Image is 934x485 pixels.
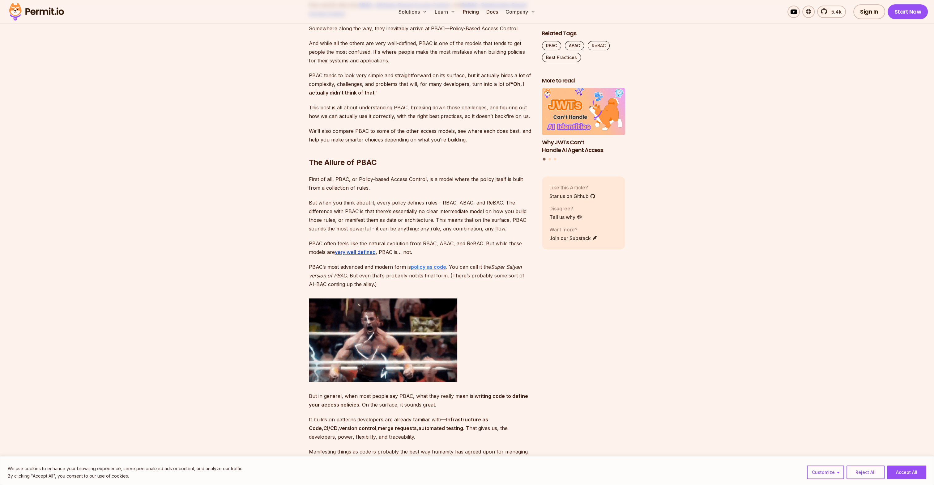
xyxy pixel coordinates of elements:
[309,393,528,408] strong: writing code to define your access policies
[309,239,532,256] p: PBAC often feels like the natural evolution from RBAC, ABAC, and ReBAC. But while these models ar...
[542,88,625,162] div: Posts
[542,53,581,62] a: Best Practices
[549,192,595,200] a: Star us on Github
[309,392,532,409] p: But in general, when most people say PBAC, what they really mean is: . On the surface, it sounds ...
[339,425,376,431] strong: version control
[309,24,532,33] p: Somewhere along the way, they inevitably arrive at PBAC—Policy-Based Access Control.
[887,466,926,479] button: Accept All
[542,77,625,85] h2: More to read
[565,41,584,50] a: ABAC
[309,416,488,431] strong: Infrastructure as Code
[548,158,551,161] button: Go to slide 2
[484,6,501,18] a: Docs
[309,133,532,167] h2: The Allure of PBAC
[853,4,885,19] a: Sign In
[549,213,582,221] a: Tell us why
[309,39,532,65] p: And while all the others are very well-defined, PBAC is one of the models that tends to get peopl...
[549,226,598,233] p: Want more?
[8,472,243,480] p: By clicking "Accept All", you consent to our use of cookies.
[549,205,582,212] p: Disagree?
[323,425,338,431] strong: CI/CD
[847,466,885,479] button: Reject All
[503,6,538,18] button: Company
[549,184,595,191] p: Like this Article?
[817,6,846,18] a: 5.4k
[542,30,625,37] h2: Related Tags
[309,127,532,144] p: We’ll also compare PBAC to some of the other access models, see where each does best, and help yo...
[542,88,625,154] li: 1 of 3
[8,465,243,472] p: We use cookies to enhance your browsing experience, serve personalized ads or content, and analyz...
[549,234,598,242] a: Join our Substack
[542,88,625,135] img: Why JWTs Can’t Handle AI Agent Access
[411,264,446,270] a: policy as code
[309,175,532,192] p: First of all, PBAC, or Policy-based Access Control, is a model where the policy itself is built f...
[309,263,532,289] p: PBAC’s most advanced and modern form is . You can call it the . But even that’s probably not its ...
[309,447,532,465] p: Manifesting things as code is probably the best way humanity has agreed upon for managing complex...
[309,198,532,233] p: But when you think about it, every policy defines rules - RBAC, ABAC, and ReBAC. The difference w...
[888,4,928,19] a: Start Now
[309,415,532,441] p: It builds on patterns developers are already familiar with— , , , , . That gives us, the develope...
[335,249,376,255] a: very well defined
[807,466,844,479] button: Customize
[309,298,457,382] img: image (18).gif
[542,41,561,50] a: RBAC
[309,81,524,96] strong: “Oh, I actually didn’t think of that
[418,425,463,431] strong: automated testing
[588,41,610,50] a: ReBAC
[542,139,625,154] h3: Why JWTs Can’t Handle AI Agent Access
[432,6,458,18] button: Learn
[309,264,522,279] em: Super Saiyan version of PBAC
[309,103,532,120] p: This post is all about understanding PBAC, breaking down those challenges, and figuring out how w...
[828,8,842,15] span: 5.4k
[460,6,481,18] a: Pricing
[6,1,67,22] img: Permit logo
[543,158,546,161] button: Go to slide 1
[309,71,532,97] p: PBAC tends to look very simple and straightforward on its surface, but it actually hides a lot of...
[378,425,417,431] strong: merge requests
[396,6,430,18] button: Solutions
[554,158,556,161] button: Go to slide 3
[542,88,625,154] a: Why JWTs Can’t Handle AI Agent AccessWhy JWTs Can’t Handle AI Agent Access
